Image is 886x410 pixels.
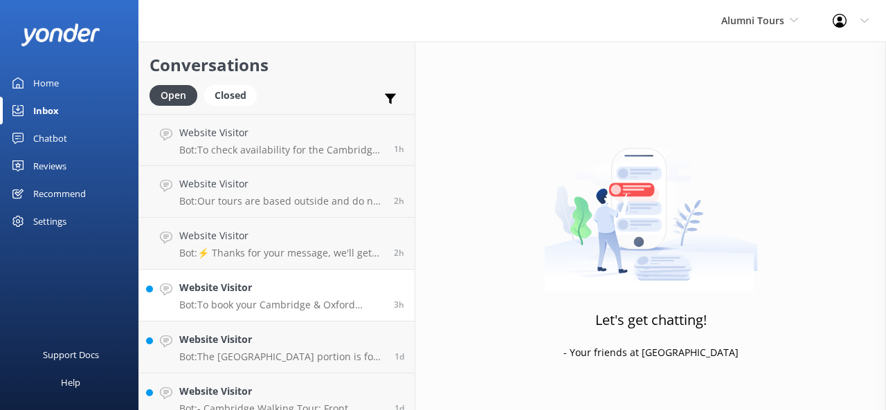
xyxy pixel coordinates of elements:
div: Chatbot [33,124,67,152]
span: Sep 04 2025 09:40am (UTC +01:00) Europe/Dublin [394,247,404,259]
h4: Website Visitor [179,332,384,347]
a: Website VisitorBot:The [GEOGRAPHIC_DATA] portion is for self-exploration after the walking tour.1d [139,322,415,373]
h4: Website Visitor [179,125,383,140]
h4: Website Visitor [179,176,383,192]
div: Reviews [33,152,66,180]
span: Alumni Tours [721,14,784,27]
a: Open [150,87,204,102]
h3: Let's get chatting! [595,309,707,331]
a: Closed [204,87,264,102]
div: Closed [204,85,257,106]
img: yonder-white-logo.png [21,24,100,46]
h4: Website Visitor [179,228,383,243]
h4: Website Visitor [179,280,383,295]
a: Website VisitorBot:Our tours are based outside and do not guarantee any entry to colleges unless ... [139,166,415,218]
span: Sep 03 2025 09:53am (UTC +01:00) Europe/Dublin [395,351,404,362]
div: Home [33,69,59,97]
p: Bot: The [GEOGRAPHIC_DATA] portion is for self-exploration after the walking tour. [179,351,384,363]
a: Website VisitorBot:⚡ Thanks for your message, we'll get back to you as soon as we can. You're als... [139,218,415,270]
span: Sep 04 2025 10:32am (UTC +01:00) Europe/Dublin [394,143,404,155]
h2: Conversations [150,52,404,78]
a: Website VisitorBot:To book your Cambridge & Oxford Alumni Tour, please visit [URL][DOMAIN_NAME] o... [139,270,415,322]
p: Bot: Our tours are based outside and do not guarantee any entry to colleges unless a relevant add... [179,195,383,207]
div: Help [61,369,80,396]
p: Bot: To check availability for the Cambridge & Oxford Alumni Tour, please visit [URL][DOMAIN_NAME... [179,144,383,156]
a: Website VisitorBot:To check availability for the Cambridge & Oxford Alumni Tour, please visit [UR... [139,114,415,166]
p: - Your friends at [GEOGRAPHIC_DATA] [563,345,739,360]
span: Sep 04 2025 09:47am (UTC +01:00) Europe/Dublin [394,195,404,207]
div: Support Docs [43,341,99,369]
span: Sep 04 2025 09:07am (UTC +01:00) Europe/Dublin [394,299,404,310]
div: Inbox [33,97,59,124]
h4: Website Visitor [179,384,384,399]
div: Open [150,85,197,106]
p: Bot: ⚡ Thanks for your message, we'll get back to you as soon as we can. You're also welcome to k... [179,247,383,259]
img: artwork of a man stealing a conversation from at giant smartphone [544,119,758,292]
p: Bot: To book your Cambridge & Oxford Alumni Tour, please visit [URL][DOMAIN_NAME] or contact the ... [179,299,383,311]
div: Settings [33,207,66,235]
div: Recommend [33,180,86,207]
